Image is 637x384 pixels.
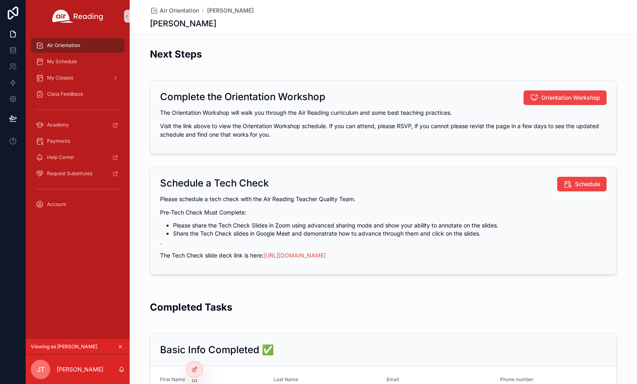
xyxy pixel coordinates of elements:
[150,18,216,29] h1: [PERSON_NAME]
[557,177,607,191] button: Schedule
[47,138,70,144] span: Payments
[31,118,125,132] a: Academy
[31,150,125,165] a: Help Center
[160,251,607,260] p: The Tech Check slide deck link is here:
[47,75,73,81] span: My Classes
[160,108,607,117] p: The Orientation Workshop will walk you through the Air Reading curriculum and some best teaching ...
[57,365,103,373] p: [PERSON_NAME]
[263,252,326,259] a: [URL][DOMAIN_NAME]
[26,32,130,222] div: scrollable content
[387,376,399,382] span: Email
[207,6,254,15] a: [PERSON_NAME]
[31,54,125,69] a: My Schedule
[160,343,274,356] h2: Basic Info Completed ✅
[47,42,80,49] span: Air Orientation
[31,166,125,181] a: Request Substitutes
[47,154,75,161] span: Help Center
[47,58,77,65] span: My Schedule
[150,300,232,314] h2: Completed Tasks
[31,38,125,53] a: Air Orientation
[52,10,103,23] img: App logo
[160,122,607,139] p: Visit the link above to view the Orientation Workshop schedule. If you can attend, please RSVP, i...
[274,376,298,382] span: Last Name
[173,230,607,238] li: Share the Tech Check slides in Google Meet and demonstrate how to advance through them and click ...
[47,170,92,177] span: Request Substitutes
[524,90,607,105] button: Orientation Workshop
[37,365,45,374] span: JT
[31,87,125,101] a: Class Feedback
[47,122,69,128] span: Academy
[500,376,534,382] span: Phone number
[160,195,607,203] p: Please schedule a tech check with the Air Reading Teacher Quality Team.
[160,90,325,103] h2: Complete the Orientation Workshop
[150,47,202,61] h2: Next Steps
[160,238,607,246] p: .
[160,177,269,190] h2: Schedule a Tech Check
[47,91,83,97] span: Class Feedback
[31,197,125,212] a: Account
[31,343,97,350] span: Viewing as [PERSON_NAME]
[575,180,600,188] span: Schedule
[31,71,125,85] a: My Classes
[160,376,185,382] span: First Name
[541,94,600,102] span: Orientation Workshop
[173,221,607,230] li: Please share the Tech Check Slides in Zoom using advanced sharing mode and show your ability to a...
[47,201,66,208] span: Account
[160,6,199,15] span: Air Orientation
[150,6,199,15] a: Air Orientation
[31,134,125,148] a: Payments
[160,208,607,217] p: Pre-Tech Check Must Complete:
